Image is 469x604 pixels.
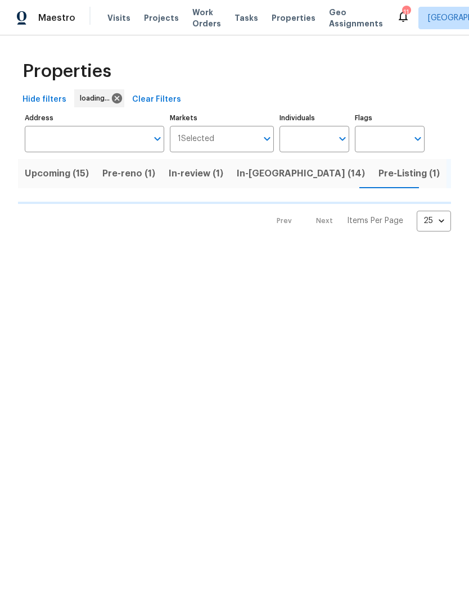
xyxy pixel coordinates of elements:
[169,166,223,181] span: In-review (1)
[22,66,111,77] span: Properties
[279,115,349,121] label: Individuals
[144,12,179,24] span: Projects
[402,7,410,18] div: 11
[417,206,451,235] div: 25
[38,12,75,24] span: Maestro
[272,12,315,24] span: Properties
[355,115,425,121] label: Flags
[128,89,186,110] button: Clear Filters
[170,115,274,121] label: Markets
[25,115,164,121] label: Address
[237,166,365,181] span: In-[GEOGRAPHIC_DATA] (14)
[74,89,124,107] div: loading...
[107,12,130,24] span: Visits
[18,89,71,110] button: Hide filters
[234,14,258,22] span: Tasks
[132,93,181,107] span: Clear Filters
[25,166,89,181] span: Upcoming (15)
[378,166,440,181] span: Pre-Listing (1)
[410,131,426,147] button: Open
[150,131,165,147] button: Open
[266,211,451,231] nav: Pagination Navigation
[192,7,221,29] span: Work Orders
[178,134,214,144] span: 1 Selected
[329,7,383,29] span: Geo Assignments
[335,131,350,147] button: Open
[347,215,403,226] p: Items Per Page
[259,131,275,147] button: Open
[80,93,114,104] span: loading...
[102,166,155,181] span: Pre-reno (1)
[22,93,66,107] span: Hide filters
